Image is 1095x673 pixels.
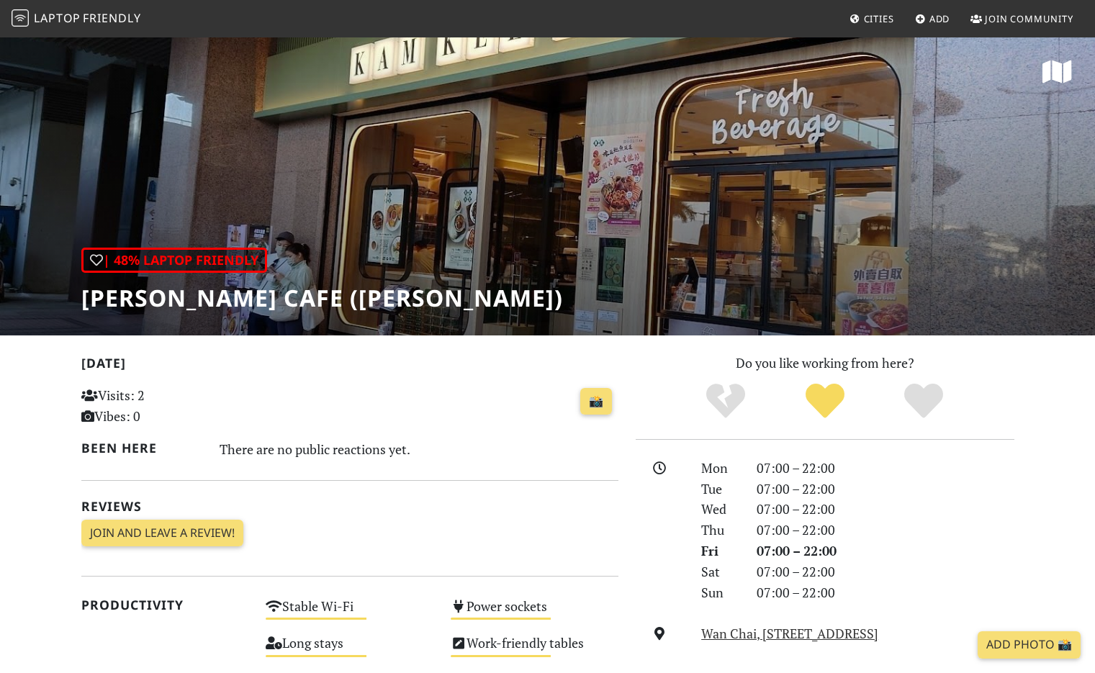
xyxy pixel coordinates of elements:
p: Do you like working from here? [636,353,1014,374]
div: Stable Wi-Fi [257,595,442,631]
div: 07:00 – 22:00 [748,561,1023,582]
div: Yes [775,381,875,421]
span: Cities [864,12,894,25]
div: Work-friendly tables [442,631,627,668]
h2: [DATE] [81,356,618,376]
a: LaptopFriendly LaptopFriendly [12,6,141,32]
div: 07:00 – 22:00 [748,479,1023,500]
div: | 48% Laptop Friendly [81,248,267,273]
div: Sun [693,582,747,603]
p: Visits: 2 Vibes: 0 [81,385,249,427]
div: Definitely! [874,381,973,421]
span: Join Community [985,12,1073,25]
img: LaptopFriendly [12,9,29,27]
a: Cities [844,6,900,32]
a: 📸 [580,388,612,415]
span: Add [929,12,950,25]
a: Join and leave a review! [81,520,243,547]
div: 07:00 – 22:00 [748,582,1023,603]
a: Add Photo 📸 [978,631,1081,659]
span: Laptop [34,10,81,26]
span: Friendly [83,10,140,26]
div: 07:00 – 22:00 [748,541,1023,561]
div: Sat [693,561,747,582]
div: Fri [693,541,747,561]
a: Join Community [965,6,1079,32]
div: Thu [693,520,747,541]
div: 07:00 – 22:00 [748,520,1023,541]
div: 07:00 – 22:00 [748,458,1023,479]
div: Tue [693,479,747,500]
h2: Reviews [81,499,618,514]
div: Mon [693,458,747,479]
div: 07:00 – 22:00 [748,499,1023,520]
div: No [676,381,775,421]
div: Long stays [257,631,442,668]
div: Wed [693,499,747,520]
a: Add [909,6,956,32]
div: There are no public reactions yet. [220,438,618,461]
div: Power sockets [442,595,627,631]
h1: [PERSON_NAME] Cafe ([PERSON_NAME]) [81,284,563,312]
a: Wan Chai, [STREET_ADDRESS] [701,625,878,642]
h2: Been here [81,441,203,456]
h2: Productivity [81,597,249,613]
